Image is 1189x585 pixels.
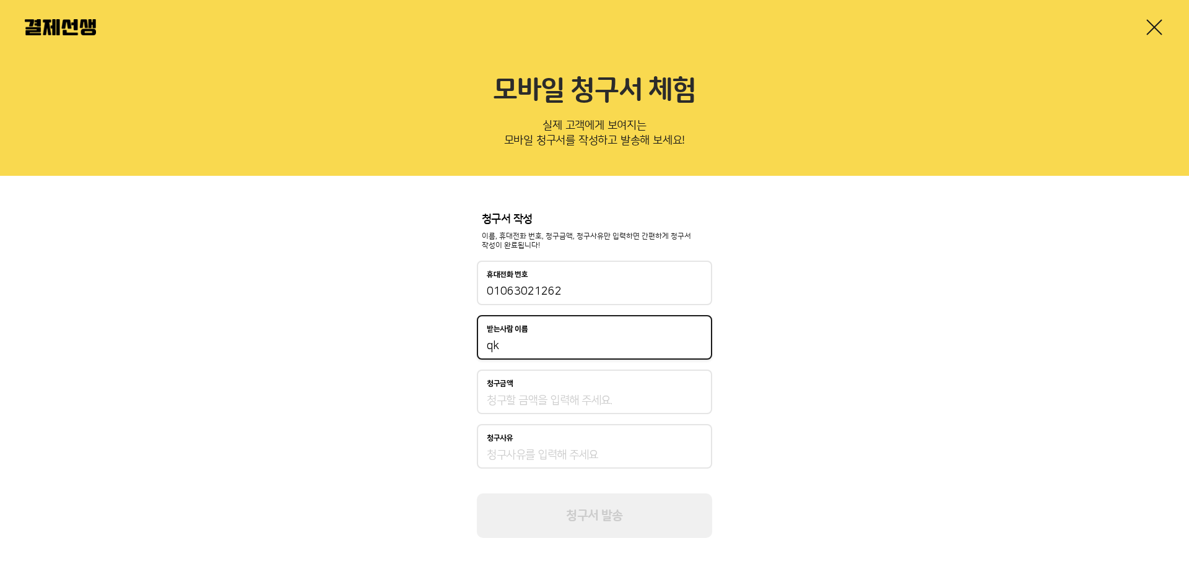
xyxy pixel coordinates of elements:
[477,493,712,538] button: 청구서 발송
[487,379,513,388] p: 청구금액
[487,325,528,334] p: 받는사람 이름
[487,434,513,443] p: 청구사유
[487,393,702,408] input: 청구금액
[25,74,1164,108] h2: 모바일 청구서 체험
[482,213,707,227] p: 청구서 작성
[487,339,702,353] input: 받는사람 이름
[487,448,702,462] input: 청구사유
[487,284,702,299] input: 휴대전화 번호
[482,232,707,251] p: 이름, 휴대전화 번호, 청구금액, 청구사유만 입력하면 간편하게 청구서 작성이 완료됩니다!
[25,115,1164,156] p: 실제 고객에게 보여지는 모바일 청구서를 작성하고 발송해 보세요!
[25,19,96,35] img: 결제선생
[487,271,528,279] p: 휴대전화 번호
